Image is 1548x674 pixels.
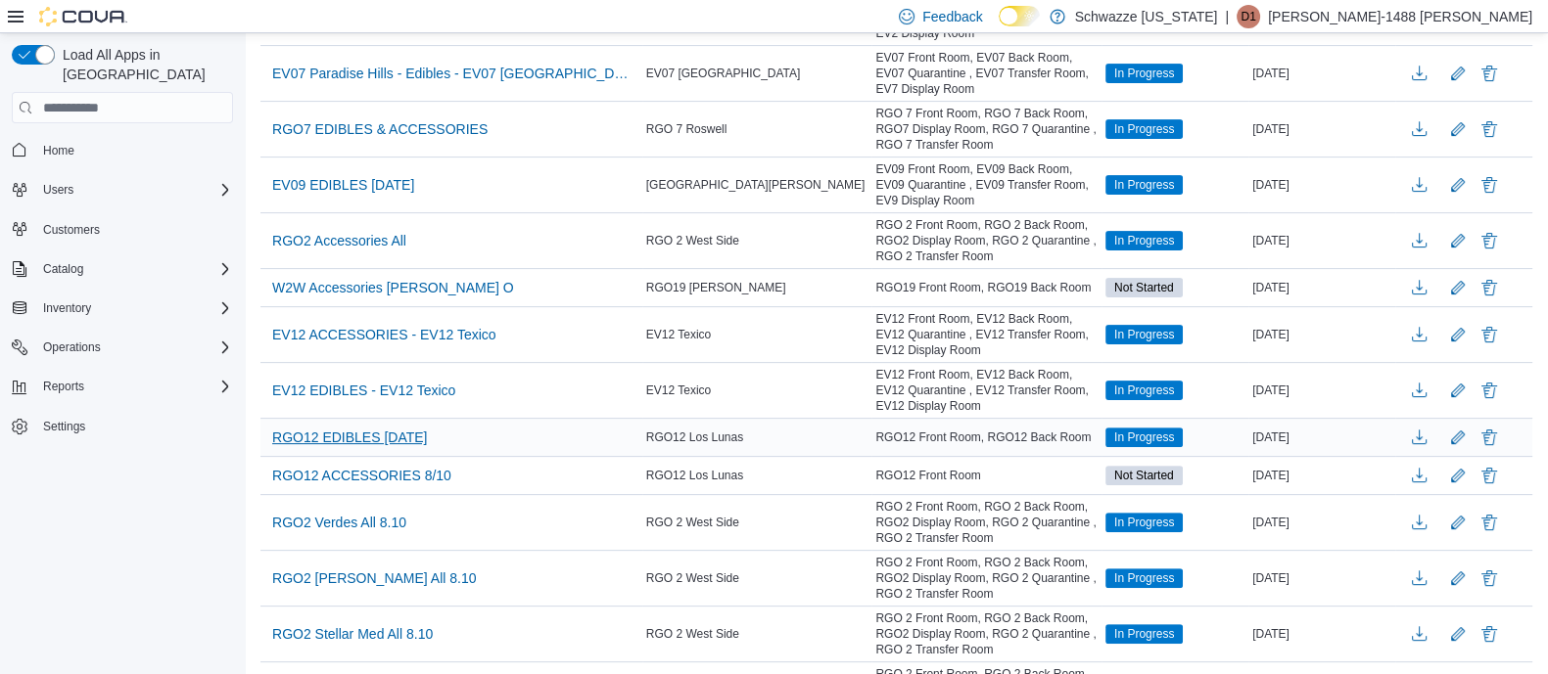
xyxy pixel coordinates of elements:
[999,26,1000,27] span: Dark Mode
[1446,273,1470,302] button: Edit count details
[871,464,1102,487] div: RGO12 Front Room
[1105,231,1183,250] span: In Progress
[1114,65,1174,82] span: In Progress
[272,278,514,297] span: W2W Accessories [PERSON_NAME] O
[1446,170,1470,200] button: Edit count details
[1446,619,1470,649] button: Edit count details
[4,294,241,322] button: Inventory
[35,414,233,438] span: Settings
[1105,427,1183,447] span: In Progress
[1248,117,1395,141] div: [DATE]
[1446,376,1470,405] button: Edit count details
[1478,511,1501,534] button: Delete
[871,46,1102,101] div: EV07 Front Room, EV07 Back Room, EV07 Quarantine , EV07 Transfer Room, EV7 Display Room
[35,257,233,281] span: Catalog
[1105,278,1183,297] span: Not Started
[1248,566,1395,590] div: [DATE]
[272,568,477,588] span: RGO2 [PERSON_NAME] All 8.10
[264,619,441,649] button: RGO2 Stellar Med All 8.10
[1105,466,1183,485] span: Not Started
[1478,117,1501,141] button: Delete
[1225,5,1229,28] p: |
[871,551,1102,606] div: RGO 2 Front Room, RGO 2 Back Room, RGO2 Display Room, RGO 2 Quarantine , RGO 2 Transfer Room
[264,226,414,255] button: RGO2 Accessories All
[1478,566,1501,590] button: Delete
[35,296,233,320] span: Inventory
[646,515,739,530] span: RGO 2 West Side
[1248,173,1395,197] div: [DATE]
[43,379,84,394] span: Reports
[1446,59,1470,88] button: Edit count details
[922,7,982,26] span: Feedback
[43,261,83,277] span: Catalog
[43,339,101,355] span: Operations
[1105,175,1183,195] span: In Progress
[646,468,743,483] span: RGO12 Los Lunas
[1248,622,1395,646] div: [DATE]
[264,508,414,537] button: RGO2 Verdes All 8.10
[871,307,1102,362] div: EV12 Front Room, EV12 Back Room, EV12 Quarantine , EV12 Transfer Room, EV12 Display Room
[646,66,801,81] span: EV07 [GEOGRAPHIC_DATA]
[871,607,1102,661] div: RGO 2 Front Room, RGO 2 Back Room, RGO2 Display Room, RGO 2 Quarantine , RGO 2 Transfer Room
[264,320,504,349] button: EV12 ACCESSORIES - EV12 Texico
[1114,514,1174,531] span: In Progress
[272,381,455,400] span: EV12 EDIBLES - EV12 Texico
[1478,62,1501,85] button: Delete
[871,157,1102,212] div: EV09 Front Room, EV09 Back Room, EV09 Quarantine , EV09 Transfer Room, EV9 Display Room
[35,336,109,359] button: Operations
[1478,464,1501,487] button: Delete
[264,423,435,452] button: RGO12 EDIBLES [DATE]
[4,373,241,400] button: Reports
[264,273,522,302] button: W2W Accessories [PERSON_NAME] O
[35,137,233,161] span: Home
[1446,320,1470,349] button: Edit count details
[272,325,496,344] span: EV12 ACCESSORIES - EV12 Texico
[1114,625,1174,643] span: In Progress
[264,114,495,144] button: RGO7 EDIBLES & ACCESSORIES
[1105,624,1183,644] span: In Progress
[1446,423,1470,452] button: Edit count details
[646,233,739,248] span: RGO 2 West Side
[12,127,233,491] nav: Complex example
[272,466,451,485] span: RGO12 ACCESSORIES 8/10
[1248,62,1395,85] div: [DATE]
[4,255,241,283] button: Catalog
[264,563,485,593] button: RGO2 [PERSON_NAME] All 8.10
[1248,323,1395,346] div: [DATE]
[39,7,127,26] img: Cova
[999,6,1040,26] input: Dark Mode
[1241,5,1255,28] span: D1
[1478,173,1501,197] button: Delete
[35,139,82,162] a: Home
[1105,325,1183,344] span: In Progress
[264,376,463,405] button: EV12 EDIBLES - EV12 Texico
[1248,229,1395,252] div: [DATE]
[272,175,414,195] span: EV09 EDIBLES [DATE]
[1105,381,1183,400] span: In Progress
[4,176,241,203] button: Users
[1105,568,1183,588] span: In Progress
[1446,461,1470,490] button: Edit count details
[35,178,81,202] button: Users
[272,513,406,532] span: RGO2 Verdes All 8.10
[1248,276,1395,299] div: [DATE]
[272,427,427,447] span: RGO12 EDIBLES [DATE]
[1114,326,1174,343] span: In Progress
[1478,379,1501,402] button: Delete
[272,624,433,644] span: RGO2 Stellar Med All 8.10
[646,121,727,137] span: RGO 7 Roswell
[871,213,1102,268] div: RGO 2 Front Room, RGO 2 Back Room, RGO2 Display Room, RGO 2 Quarantine , RGO 2 Transfer Room
[264,461,459,490] button: RGO12 ACCESSORIES 8/10
[272,231,406,250] span: RGO2 Accessories All
[4,412,241,440] button: Settings
[1248,511,1395,534] div: [DATE]
[646,570,739,586] span: RGO 2 West Side
[35,296,99,320] button: Inventory
[43,143,74,158] span: Home
[43,300,91,316] span: Inventory
[871,426,1102,449] div: RGO12 Front Room, RGO12 Back Room
[1248,464,1395,487] div: [DATE]
[1114,176,1174,194] span: In Progress
[1478,426,1501,449] button: Delete
[646,177,866,193] span: [GEOGRAPHIC_DATA][PERSON_NAME]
